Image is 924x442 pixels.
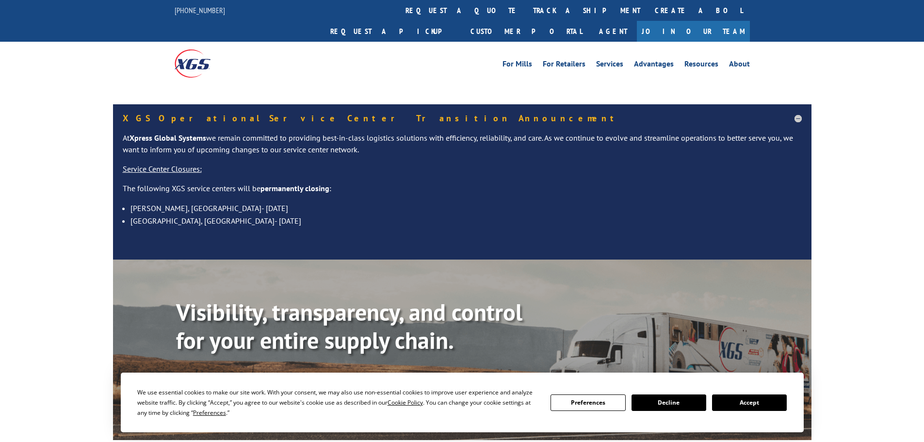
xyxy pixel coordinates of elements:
[634,60,674,71] a: Advantages
[463,21,589,42] a: Customer Portal
[388,398,423,407] span: Cookie Policy
[260,183,329,193] strong: permanently closing
[123,164,202,174] u: Service Center Closures:
[632,394,706,411] button: Decline
[137,387,539,418] div: We use essential cookies to make our site work. With your consent, we may also use non-essential ...
[123,183,802,202] p: The following XGS service centers will be :
[121,373,804,432] div: Cookie Consent Prompt
[684,60,718,71] a: Resources
[503,60,532,71] a: For Mills
[123,114,802,123] h5: XGS Operational Service Center Transition Announcement
[175,5,225,15] a: [PHONE_NUMBER]
[323,21,463,42] a: Request a pickup
[543,60,585,71] a: For Retailers
[193,409,226,417] span: Preferences
[551,394,625,411] button: Preferences
[596,60,623,71] a: Services
[712,394,787,411] button: Accept
[130,214,802,227] li: [GEOGRAPHIC_DATA], [GEOGRAPHIC_DATA]- [DATE]
[729,60,750,71] a: About
[176,297,522,355] b: Visibility, transparency, and control for your entire supply chain.
[123,132,802,164] p: At we remain committed to providing best-in-class logistics solutions with efficiency, reliabilit...
[637,21,750,42] a: Join Our Team
[130,202,802,214] li: [PERSON_NAME], [GEOGRAPHIC_DATA]- [DATE]
[130,133,206,143] strong: Xpress Global Systems
[589,21,637,42] a: Agent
